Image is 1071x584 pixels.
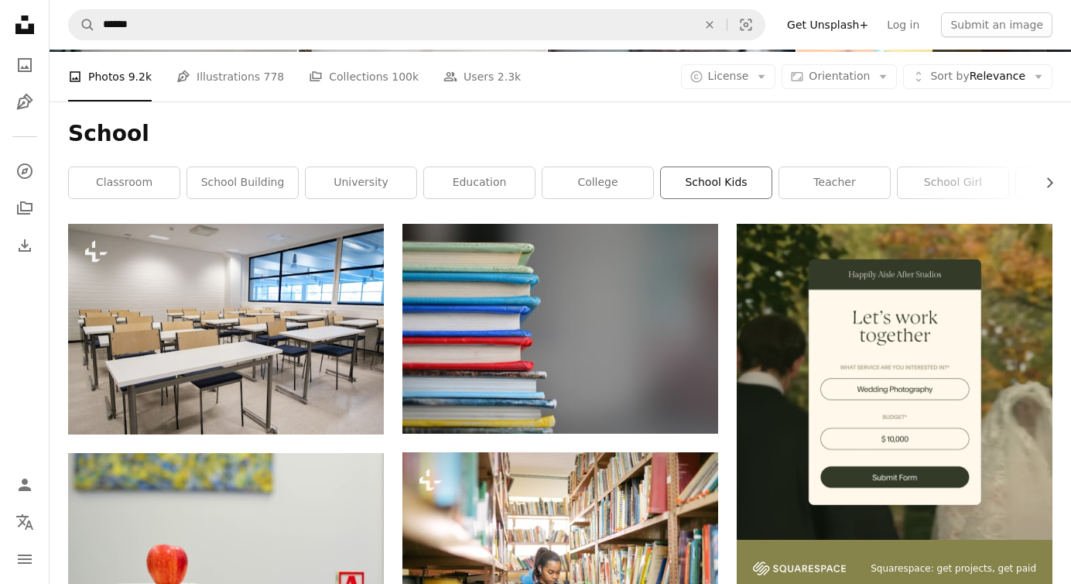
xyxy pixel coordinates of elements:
[9,544,40,575] button: Menu
[871,562,1036,575] span: Squarespace: get projects, get paid
[9,50,40,81] a: Photos
[9,156,40,187] a: Explore
[9,87,40,118] a: Illustrations
[898,167,1008,198] a: school girl
[930,70,969,82] span: Sort by
[737,224,1052,540] img: file-1747939393036-2c53a76c450aimage
[306,167,416,198] a: university
[708,70,749,82] span: License
[778,12,878,37] a: Get Unsplash+
[69,167,180,198] a: classroom
[542,167,653,198] a: college
[68,9,765,40] form: Find visuals sitewide
[443,52,521,101] a: Users 2.3k
[878,12,929,37] a: Log in
[309,52,419,101] a: Collections 100k
[9,469,40,500] a: Log in / Sign up
[392,68,419,85] span: 100k
[782,64,897,89] button: Orientation
[779,167,890,198] a: teacher
[1035,167,1052,198] button: scroll list to the right
[68,120,1052,148] h1: School
[68,558,384,572] a: red apple fruit on four pyle books
[753,562,846,575] img: file-1747939142011-51e5cc87e3c9
[69,10,95,40] button: Search Unsplash
[402,551,718,565] a: a woman reading a book in a library
[68,322,384,336] a: a classroom filled with desks and chairs next to a large window
[903,64,1052,89] button: Sort byRelevance
[9,230,40,261] a: Download History
[941,12,1052,37] button: Submit an image
[9,193,40,224] a: Collections
[693,10,727,40] button: Clear
[498,68,521,85] span: 2.3k
[809,70,870,82] span: Orientation
[424,167,535,198] a: education
[930,69,1025,84] span: Relevance
[661,167,772,198] a: school kids
[9,9,40,43] a: Home — Unsplash
[176,52,284,101] a: Illustrations 778
[727,10,765,40] button: Visual search
[402,321,718,335] a: shallow focus photography of books
[264,68,285,85] span: 778
[68,224,384,435] img: a classroom filled with desks and chairs next to a large window
[9,507,40,538] button: Language
[187,167,298,198] a: school building
[681,64,776,89] button: License
[402,224,718,434] img: shallow focus photography of books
